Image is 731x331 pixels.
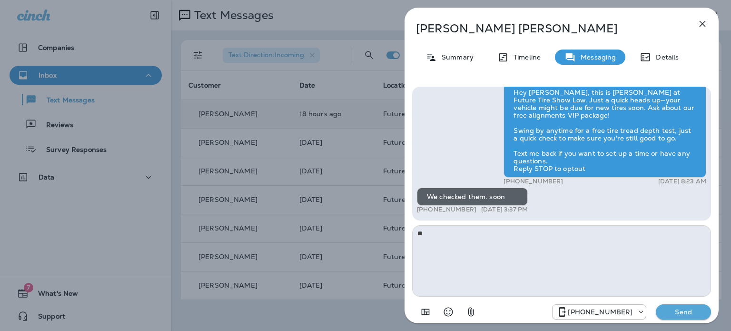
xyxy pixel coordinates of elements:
button: Add in a premade template [416,302,435,321]
p: Send [663,308,703,316]
button: Send [656,304,711,320]
div: +1 (928) 232-1970 [553,306,646,318]
p: [PHONE_NUMBER] [504,178,563,185]
p: [PHONE_NUMBER] [568,308,632,316]
p: [PHONE_NUMBER] [417,206,476,213]
p: Summary [437,53,474,61]
button: Select an emoji [439,302,458,321]
p: [DATE] 3:37 PM [481,206,528,213]
p: Timeline [509,53,541,61]
div: Hey [PERSON_NAME], this is [PERSON_NAME] at Future Tire Show Low. Just a quick heads up—your vehi... [504,83,706,178]
p: [DATE] 8:23 AM [658,178,706,185]
p: Details [651,53,679,61]
p: [PERSON_NAME] [PERSON_NAME] [416,22,676,35]
p: Messaging [576,53,616,61]
div: We checked them. soon [417,188,528,206]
